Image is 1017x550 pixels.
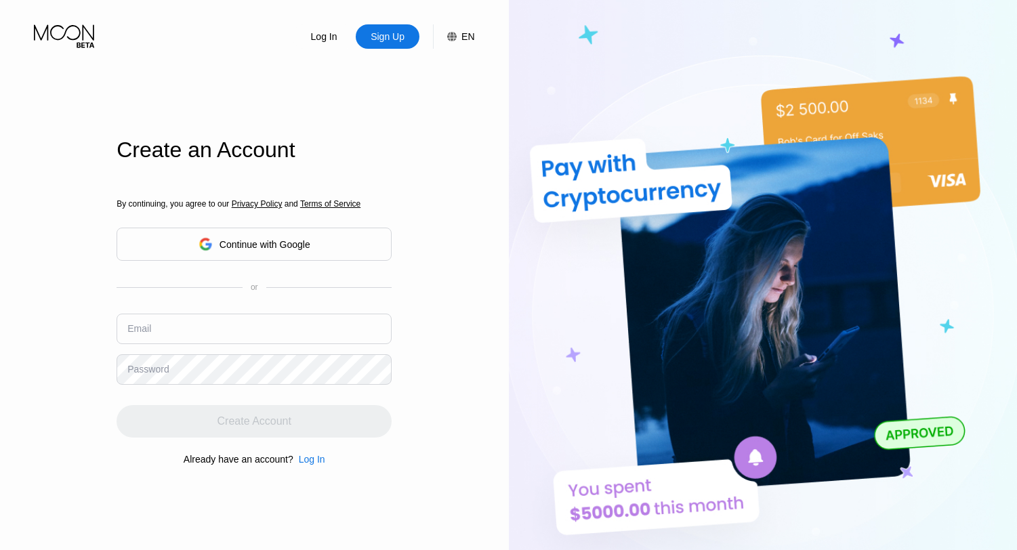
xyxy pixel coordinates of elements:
[117,228,392,261] div: Continue with Google
[356,24,419,49] div: Sign Up
[433,24,474,49] div: EN
[310,30,339,43] div: Log In
[282,199,300,209] span: and
[127,323,151,334] div: Email
[117,199,392,209] div: By continuing, you agree to our
[293,454,325,465] div: Log In
[369,30,406,43] div: Sign Up
[251,282,258,292] div: or
[292,24,356,49] div: Log In
[127,364,169,375] div: Password
[220,239,310,250] div: Continue with Google
[184,454,293,465] div: Already have an account?
[117,137,392,163] div: Create an Account
[299,454,325,465] div: Log In
[300,199,360,209] span: Terms of Service
[232,199,283,209] span: Privacy Policy
[461,31,474,42] div: EN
